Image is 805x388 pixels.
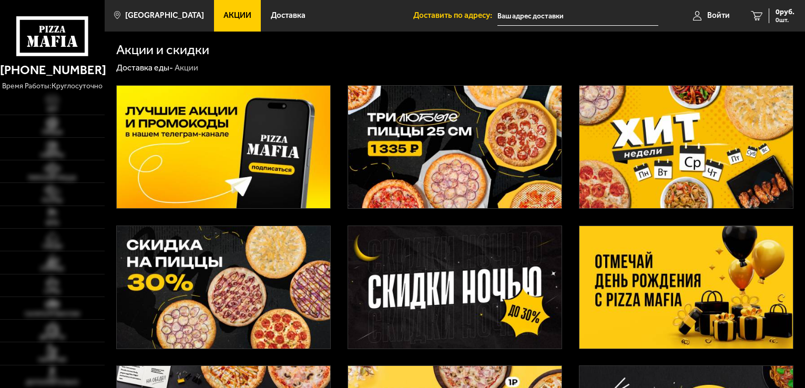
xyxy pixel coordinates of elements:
[125,12,204,19] span: [GEOGRAPHIC_DATA]
[175,63,198,74] div: Акции
[116,63,173,73] a: Доставка еды-
[707,12,730,19] span: Войти
[497,6,658,26] input: Ваш адрес доставки
[116,43,209,57] h1: Акции и скидки
[776,17,794,23] span: 0 шт.
[413,12,497,19] span: Доставить по адресу:
[776,8,794,16] span: 0 руб.
[223,12,251,19] span: Акции
[271,12,305,19] span: Доставка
